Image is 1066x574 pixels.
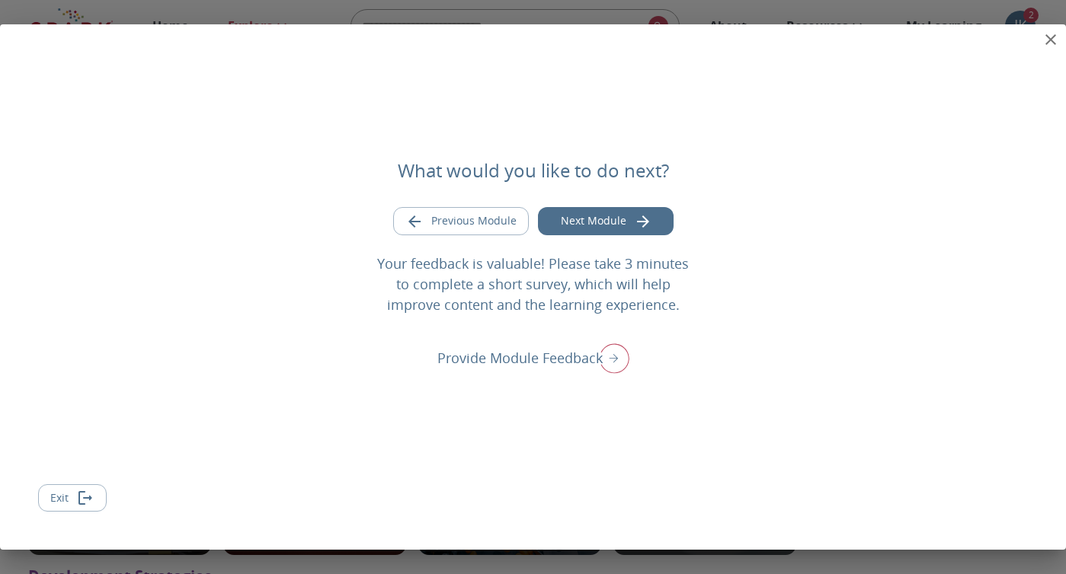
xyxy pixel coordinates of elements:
p: Your feedback is valuable! Please take 3 minutes to complete a short survey, which will help impr... [373,254,693,315]
button: Exit module [38,484,107,512]
button: Go to next module [538,207,674,235]
h5: What would you like to do next? [398,158,669,183]
div: Provide Module Feedback [437,338,629,378]
img: right arrow [591,338,629,378]
p: Provide Module Feedback [437,348,603,368]
button: Go to previous module [393,207,529,235]
button: close [1036,24,1066,55]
